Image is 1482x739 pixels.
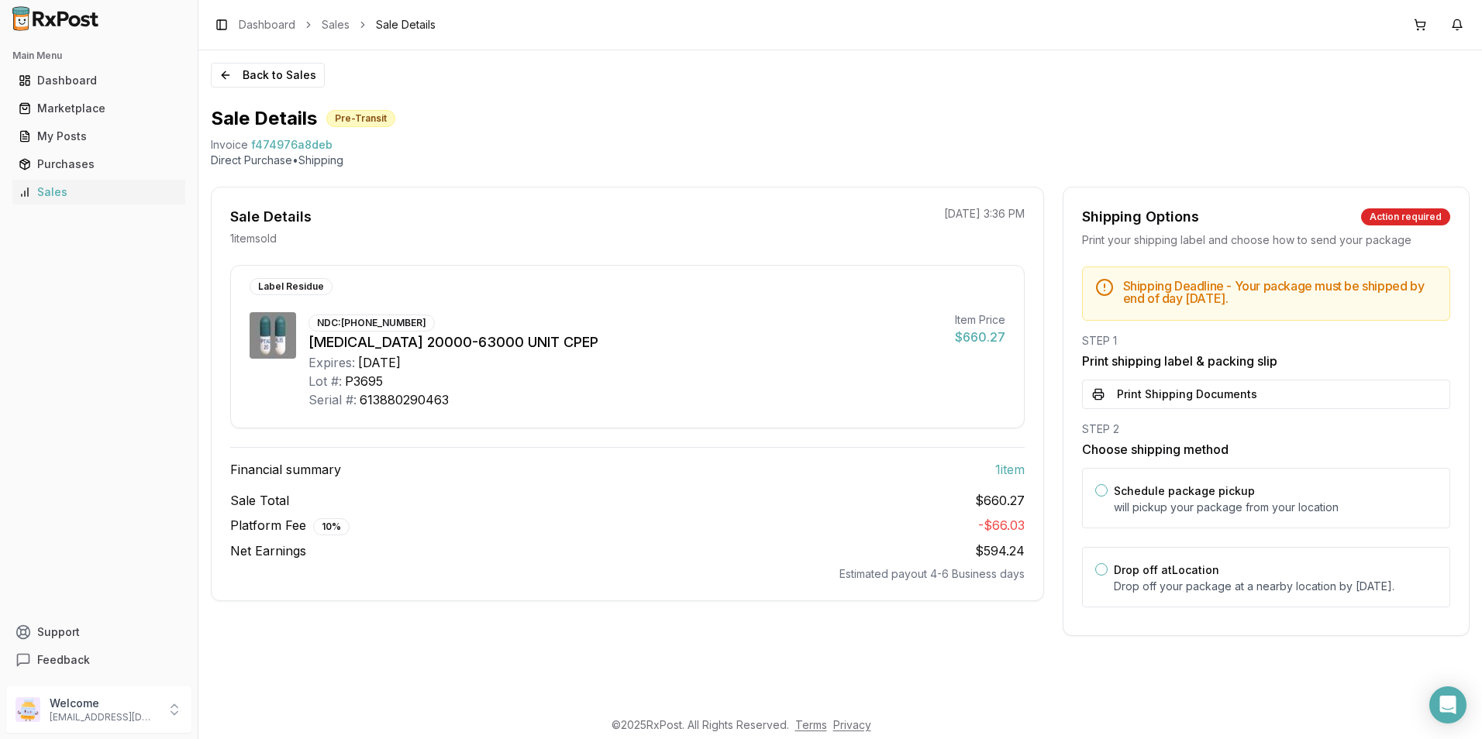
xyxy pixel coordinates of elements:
[308,372,342,390] div: Lot #:
[211,153,1470,168] p: Direct Purchase • Shipping
[19,156,179,172] div: Purchases
[955,312,1005,328] div: Item Price
[211,106,317,131] h1: Sale Details
[978,517,1025,533] span: - $66.03
[1082,440,1450,459] h3: Choose shipping method
[833,718,871,731] a: Privacy
[19,129,179,144] div: My Posts
[1082,232,1450,248] div: Print your shipping label and choose how to send your package
[251,137,333,153] span: f474976a8deb
[1082,352,1450,370] h3: Print shipping label & packing slip
[1429,686,1466,724] div: Open Intercom Messenger
[230,460,341,479] span: Financial summary
[211,63,325,88] button: Back to Sales
[6,180,191,205] button: Sales
[6,152,191,177] button: Purchases
[1082,421,1450,437] div: STEP 2
[1114,484,1255,497] label: Schedule package pickup
[230,566,1025,582] div: Estimated payout 4-6 Business days
[326,110,395,127] div: Pre-Transit
[50,711,157,724] p: [EMAIL_ADDRESS][DOMAIN_NAME]
[308,353,355,372] div: Expires:
[1361,208,1450,225] div: Action required
[322,17,350,33] a: Sales
[230,206,312,228] div: Sale Details
[6,6,105,31] img: RxPost Logo
[308,390,357,409] div: Serial #:
[376,17,436,33] span: Sale Details
[955,328,1005,346] div: $660.27
[16,697,40,722] img: User avatar
[975,491,1025,510] span: $660.27
[1114,563,1219,576] label: Drop off at Location
[6,124,191,149] button: My Posts
[250,312,296,359] img: Zenpep 20000-63000 UNIT CPEP
[239,17,295,33] a: Dashboard
[12,67,185,95] a: Dashboard
[795,718,827,731] a: Terms
[308,332,943,353] div: [MEDICAL_DATA] 20000-63000 UNIT CPEP
[1082,380,1450,409] button: Print Shipping Documents
[1082,333,1450,349] div: STEP 1
[230,541,306,560] span: Net Earnings
[12,95,185,122] a: Marketplace
[6,96,191,121] button: Marketplace
[360,390,449,409] div: 613880290463
[19,73,179,88] div: Dashboard
[1082,206,1199,228] div: Shipping Options
[37,652,90,668] span: Feedback
[995,460,1025,479] span: 1 item
[211,137,248,153] div: Invoice
[239,17,436,33] nav: breadcrumb
[6,618,191,646] button: Support
[12,50,185,62] h2: Main Menu
[6,646,191,674] button: Feedback
[1114,579,1437,594] p: Drop off your package at a nearby location by [DATE] .
[230,231,277,246] p: 1 item sold
[944,206,1025,222] p: [DATE] 3:36 PM
[975,543,1025,559] span: $594.24
[230,516,350,535] span: Platform Fee
[19,184,179,200] div: Sales
[358,353,401,372] div: [DATE]
[50,696,157,711] p: Welcome
[12,122,185,150] a: My Posts
[6,68,191,93] button: Dashboard
[230,491,289,510] span: Sale Total
[1123,280,1437,304] h5: Shipping Deadline - Your package must be shipped by end of day [DATE] .
[1114,500,1437,515] p: will pickup your package from your location
[19,101,179,116] div: Marketplace
[12,150,185,178] a: Purchases
[313,518,350,535] div: 10 %
[308,315,435,332] div: NDC: [PHONE_NUMBER]
[12,178,185,206] a: Sales
[345,372,383,390] div: P3695
[250,278,333,295] div: Label Residue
